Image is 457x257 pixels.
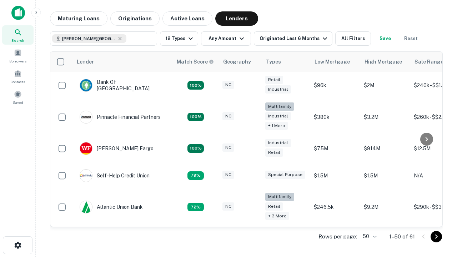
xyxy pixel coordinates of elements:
a: Borrowers [2,46,34,65]
img: capitalize-icon.png [11,6,25,20]
div: Matching Properties: 14, hasApolloMatch: undefined [187,81,204,90]
div: High Mortgage [365,57,402,66]
button: Reset [400,31,422,46]
iframe: Chat Widget [421,177,457,211]
div: Multifamily [265,102,294,111]
button: Originations [110,11,160,26]
div: Self-help Credit Union [80,169,150,182]
div: NC [222,143,234,152]
th: Low Mortgage [310,52,360,72]
img: picture [80,201,92,213]
th: High Mortgage [360,52,410,72]
div: Retail [265,202,283,211]
button: Originated Last 6 Months [254,31,332,46]
a: Contacts [2,67,34,86]
th: Lender [72,52,172,72]
button: Active Loans [162,11,212,26]
button: Any Amount [201,31,251,46]
div: Low Mortgage [315,57,350,66]
div: Capitalize uses an advanced AI algorithm to match your search with the best lender. The match sco... [177,58,214,66]
img: picture [80,170,92,182]
td: $380k [310,99,360,135]
div: NC [222,112,234,120]
img: picture [80,111,92,123]
div: 50 [360,231,378,242]
span: [PERSON_NAME][GEOGRAPHIC_DATA], [GEOGRAPHIC_DATA] [62,35,116,42]
div: Pinnacle Financial Partners [80,111,161,124]
span: Contacts [11,79,25,85]
p: 1–50 of 61 [389,232,415,241]
div: Retail [265,148,283,157]
button: Maturing Loans [50,11,107,26]
div: Lender [77,57,94,66]
td: $1.5M [360,162,410,189]
div: Sale Range [415,57,443,66]
span: Borrowers [9,58,26,64]
div: Retail [265,76,283,84]
span: Search [11,37,24,43]
div: + 1 more [265,122,288,130]
div: Matching Properties: 25, hasApolloMatch: undefined [187,113,204,121]
div: Industrial [265,112,291,120]
th: Types [262,52,310,72]
div: NC [222,171,234,179]
div: NC [222,81,234,89]
img: picture [80,142,92,155]
div: Matching Properties: 10, hasApolloMatch: undefined [187,203,204,211]
a: Search [2,25,34,45]
td: $9.2M [360,189,410,225]
td: $3.3M [360,225,410,252]
td: $7.5M [310,135,360,162]
td: $3.2M [360,99,410,135]
td: $914M [360,135,410,162]
div: Matching Properties: 15, hasApolloMatch: undefined [187,144,204,153]
div: Matching Properties: 11, hasApolloMatch: undefined [187,171,204,180]
button: Lenders [215,11,258,26]
div: Geography [223,57,251,66]
h6: Match Score [177,58,212,66]
button: All Filters [335,31,371,46]
button: Go to next page [431,231,442,242]
div: Industrial [265,139,291,147]
div: NC [222,202,234,211]
div: + 3 more [265,212,289,220]
p: Rows per page: [318,232,357,241]
img: picture [80,79,92,91]
td: $246.5k [310,189,360,225]
div: [PERSON_NAME] Fargo [80,142,154,155]
th: Capitalize uses an advanced AI algorithm to match your search with the best lender. The match sco... [172,52,219,72]
td: $96k [310,72,360,99]
div: Special Purpose [265,171,305,179]
td: $200k [310,225,360,252]
div: Industrial [265,85,291,94]
div: Bank Of [GEOGRAPHIC_DATA] [80,79,165,92]
td: $2M [360,72,410,99]
th: Geography [219,52,262,72]
span: Saved [13,100,23,105]
div: Types [266,57,281,66]
div: Originated Last 6 Months [260,34,329,43]
td: $1.5M [310,162,360,189]
button: Save your search to get updates of matches that match your search criteria. [374,31,397,46]
div: Multifamily [265,193,294,201]
a: Saved [2,87,34,107]
button: 12 Types [160,31,198,46]
div: Atlantic Union Bank [80,201,143,213]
